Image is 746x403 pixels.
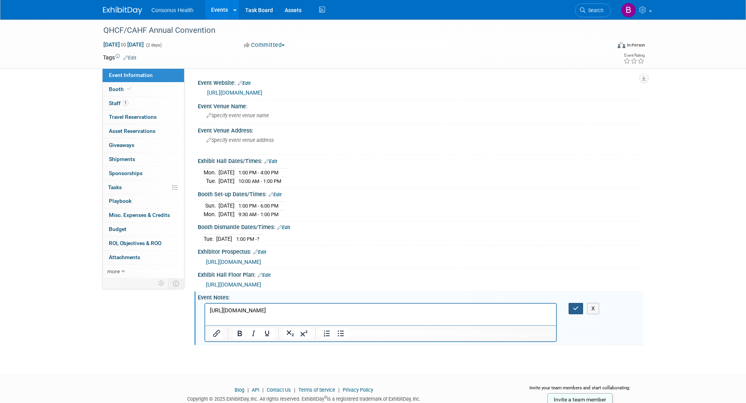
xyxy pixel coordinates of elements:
button: Bullet list [334,328,347,339]
div: Event Website: [198,77,643,87]
a: Edit [269,192,282,197]
a: Edit [238,81,251,86]
button: Bold [233,328,246,339]
span: Booth [109,86,133,92]
td: Tue. [204,177,219,185]
div: Invite your team members and start collaborating: [517,385,643,396]
a: API [252,387,259,393]
span: Budget [109,226,126,232]
span: Search [585,7,603,13]
div: Exhibit Hall Floor Plan: [198,269,643,279]
div: Exhibitor Prospectus: [198,246,643,256]
span: 10:00 AM - 1:00 PM [238,178,281,184]
a: Asset Reservations [103,124,184,138]
a: Giveaways [103,138,184,152]
i: Booth reservation complete [127,87,131,91]
span: 1:00 PM - 6:00 PM [238,203,278,209]
a: Edit [123,55,136,61]
td: [DATE] [219,202,235,210]
span: | [336,387,341,393]
span: Event Information [109,72,153,78]
a: Playbook [103,194,184,208]
a: [URL][DOMAIN_NAME] [207,90,262,96]
a: Booth [103,82,184,96]
sup: ® [324,395,327,399]
span: Playbook [109,198,132,204]
button: Committed [241,41,288,49]
span: Consonus Health [152,7,193,13]
td: [DATE] [219,210,235,218]
a: Search [575,4,611,17]
span: 1:00 PM - 4:00 PM [238,170,278,176]
td: [DATE] [219,177,235,185]
a: Attachments [103,251,184,264]
div: Event Rating [623,54,645,57]
span: | [260,387,266,393]
img: Format-Inperson.png [618,42,625,48]
a: Edit [264,159,277,164]
td: Tue. [204,235,216,243]
td: Personalize Event Tab Strip [155,278,168,288]
a: Edit [258,272,271,278]
button: Underline [260,328,274,339]
span: ROI, Objectives & ROO [109,240,161,246]
a: Terms of Service [298,387,335,393]
iframe: Rich Text Area [205,304,556,325]
span: Sponsorships [109,170,143,176]
span: [DATE] [DATE] [103,41,144,48]
div: Exhibit Hall Dates/Times: [198,155,643,165]
td: [DATE] [219,168,235,177]
a: Budget [103,222,184,236]
button: Insert/edit link [210,328,223,339]
td: Sun. [204,202,219,210]
td: Mon. [204,168,219,177]
a: Edit [253,249,266,255]
span: Specify event venue address [206,137,274,143]
span: Attachments [109,254,140,260]
button: Subscript [284,328,297,339]
span: Tasks [108,184,122,190]
span: Travel Reservations [109,114,157,120]
span: Staff [109,100,128,106]
a: ROI, Objectives & ROO [103,236,184,250]
a: more [103,265,184,278]
button: Superscript [297,328,311,339]
span: | [292,387,297,393]
div: Event Venue Address: [198,125,643,134]
span: more [107,268,120,274]
td: [DATE] [216,235,232,243]
a: [URL][DOMAIN_NAME] [206,259,261,265]
span: [URL][DOMAIN_NAME] [206,281,261,288]
img: Bridget Crane [621,3,636,18]
a: Privacy Policy [343,387,373,393]
span: Giveaways [109,142,134,148]
td: Tags [103,54,136,61]
a: Contact Us [267,387,291,393]
button: Numbered list [320,328,334,339]
a: Tasks [103,181,184,194]
div: Booth Dismantle Dates/Times: [198,221,643,231]
span: 9:30 AM - 1:00 PM [238,211,278,217]
a: Sponsorships [103,167,184,180]
div: Copyright © 2025 ExhibitDay, Inc. All rights reserved. ExhibitDay is a registered trademark of Ex... [103,394,506,403]
span: | [246,387,251,393]
div: Booth Set-up Dates/Times: [198,188,643,199]
span: to [120,41,127,48]
span: 1:00 PM - [236,236,259,242]
span: Asset Reservations [109,128,155,134]
a: Edit [277,225,290,230]
a: Blog [235,387,244,393]
span: 1 [123,100,128,106]
div: Event Notes: [198,292,643,301]
span: Shipments [109,156,135,162]
span: (2 days) [145,43,162,48]
span: Misc. Expenses & Credits [109,212,170,218]
button: Italic [247,328,260,339]
td: Toggle Event Tabs [168,278,184,288]
a: Shipments [103,152,184,166]
a: Misc. Expenses & Credits [103,208,184,222]
div: QHCF/CAHF Annual Convention [101,23,599,38]
a: Staff1 [103,97,184,110]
